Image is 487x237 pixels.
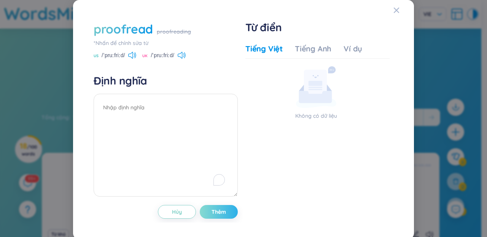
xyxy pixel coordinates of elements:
span: Thêm [212,208,226,216]
div: proofread [94,21,153,37]
h1: Từ điển [245,21,390,34]
span: UK [142,53,148,59]
span: US [94,53,99,59]
div: Tiếng Việt [245,43,283,54]
div: Ví dụ [344,43,362,54]
textarea: To enrich screen reader interactions, please activate Accessibility in Grammarly extension settings [94,94,238,197]
div: Tiếng Anh [295,43,331,54]
p: Không có dữ liệu [245,112,387,120]
span: Hủy [172,208,182,216]
h4: Định nghĩa [94,74,238,88]
span: /ˈpruːfriːd/ [102,51,125,59]
div: *Nhấn để chỉnh sửa từ [94,39,238,47]
div: proofreading [157,27,191,36]
span: /ˈpruːfriːd/ [151,51,174,59]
